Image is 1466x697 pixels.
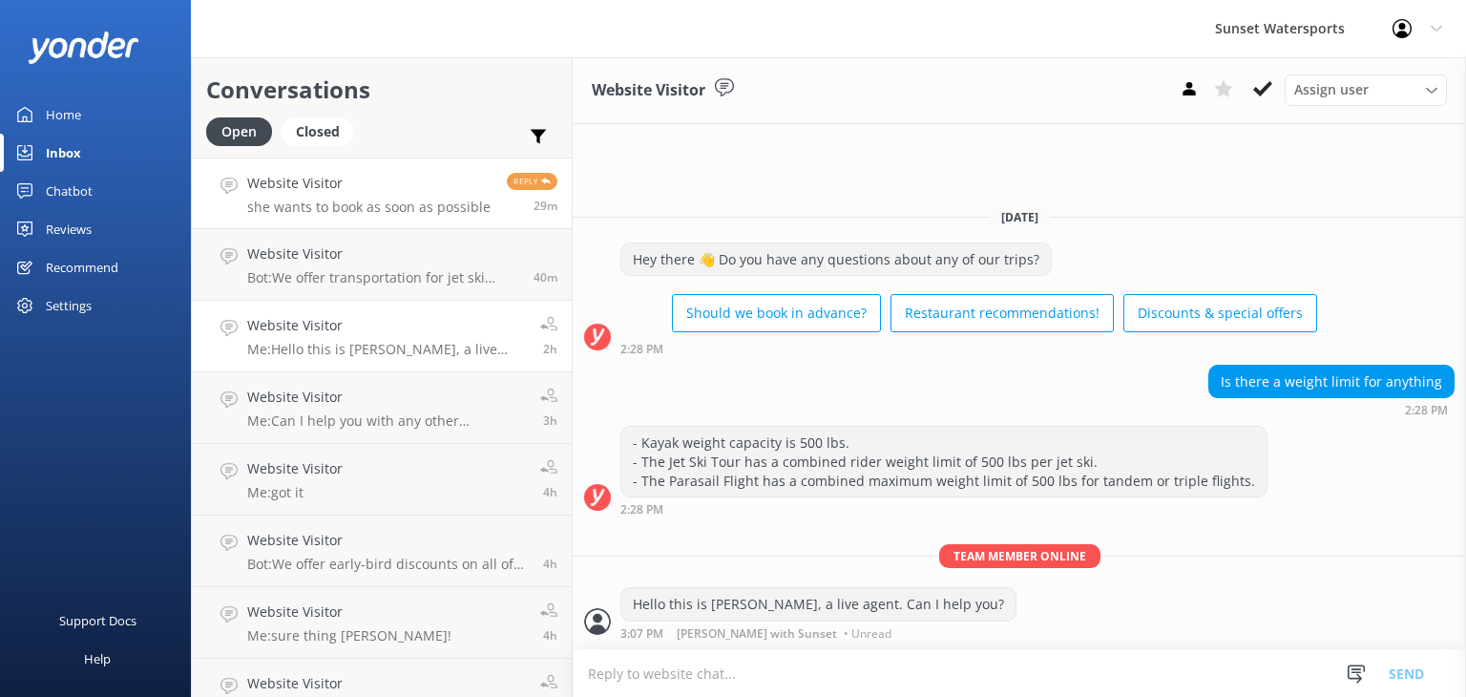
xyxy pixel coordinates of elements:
span: 04:03pm 10-Aug-2025 (UTC -05:00) America/Cancun [534,269,557,285]
span: Assign user [1294,79,1369,100]
h4: Website Visitor [247,602,451,623]
div: - Kayak weight capacity is 500 lbs. - The Jet Ski Tour has a combined rider weight limit of 500 l... [621,427,1267,496]
strong: 2:28 PM [620,344,663,355]
h4: Website Visitor [247,243,519,264]
h4: Website Visitor [247,315,526,336]
div: Open [206,117,272,146]
div: Hello this is [PERSON_NAME], a live agent. Can I help you? [621,588,1016,621]
span: 12:10pm 10-Aug-2025 (UTC -05:00) America/Cancun [543,556,557,572]
div: Home [46,95,81,134]
span: [DATE] [990,209,1050,225]
div: 01:28pm 10-Aug-2025 (UTC -05:00) America/Cancun [620,502,1267,516]
p: Me: sure thing [PERSON_NAME]! [247,627,451,644]
h2: Conversations [206,72,557,108]
div: 02:07pm 10-Aug-2025 (UTC -05:00) America/Cancun [620,626,1016,640]
div: Recommend [46,248,118,286]
strong: 2:28 PM [620,504,663,516]
button: Should we book in advance? [672,294,881,332]
h4: Website Visitor [247,387,526,408]
p: Bot: We offer transportation for jet ski tours based on availability. To arrange transportation, ... [247,269,519,286]
a: Website VisitorBot:We offer early-bird discounts on all of our morning trips. When you book direc... [192,516,572,587]
button: Discounts & special offers [1123,294,1317,332]
h4: Website Visitor [247,458,343,479]
a: Website VisitorMe:Can I help you with any other questions?3h [192,372,572,444]
span: Reply [507,173,557,190]
span: 04:14pm 10-Aug-2025 (UTC -05:00) America/Cancun [534,198,557,214]
strong: 3:07 PM [620,628,663,640]
div: Chatbot [46,172,93,210]
a: Website VisitorMe:sure thing [PERSON_NAME]!4h [192,587,572,659]
span: 02:07pm 10-Aug-2025 (UTC -05:00) America/Cancun [543,341,557,357]
div: Settings [46,286,92,325]
span: 01:37pm 10-Aug-2025 (UTC -05:00) America/Cancun [543,412,557,429]
button: Restaurant recommendations! [890,294,1114,332]
h4: Website Visitor [247,173,491,194]
span: 11:50am 10-Aug-2025 (UTC -05:00) America/Cancun [543,627,557,644]
h4: Website Visitor [247,530,529,551]
div: Is there a weight limit for anything [1209,366,1454,398]
span: 12:32pm 10-Aug-2025 (UTC -05:00) America/Cancun [543,484,557,500]
a: Website VisitorMe:got it4h [192,444,572,516]
p: she wants to book as soon as possible [247,199,491,216]
strong: 2:28 PM [1405,405,1448,416]
a: Website Visitorshe wants to book as soon as possibleReply29m [192,158,572,229]
a: Closed [282,120,364,141]
div: 01:28pm 10-Aug-2025 (UTC -05:00) America/Cancun [620,342,1317,355]
img: yonder-white-logo.png [29,32,138,63]
div: Support Docs [59,602,136,640]
span: [PERSON_NAME] with Sunset [677,628,837,640]
p: Me: Can I help you with any other questions? [247,412,526,430]
span: Team member online [939,544,1100,568]
div: Inbox [46,134,81,172]
h4: Website Visitor [247,673,526,694]
p: Me: got it [247,484,343,501]
div: Assign User [1285,74,1447,105]
div: 01:28pm 10-Aug-2025 (UTC -05:00) America/Cancun [1208,403,1455,416]
a: Website VisitorBot:We offer transportation for jet ski tours based on availability. To arrange tr... [192,229,572,301]
div: Help [84,640,111,678]
a: Website VisitorMe:Hello this is [PERSON_NAME], a live agent. Can I help you?2h [192,301,572,372]
p: Bot: We offer early-bird discounts on all of our morning trips. When you book direct, we guarante... [247,556,529,573]
span: • Unread [844,628,891,640]
a: Open [206,120,282,141]
div: Reviews [46,210,92,248]
p: Me: Hello this is [PERSON_NAME], a live agent. Can I help you? [247,341,526,358]
h3: Website Visitor [592,78,705,103]
div: Hey there 👋 Do you have any questions about any of our trips? [621,243,1051,276]
div: Closed [282,117,354,146]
